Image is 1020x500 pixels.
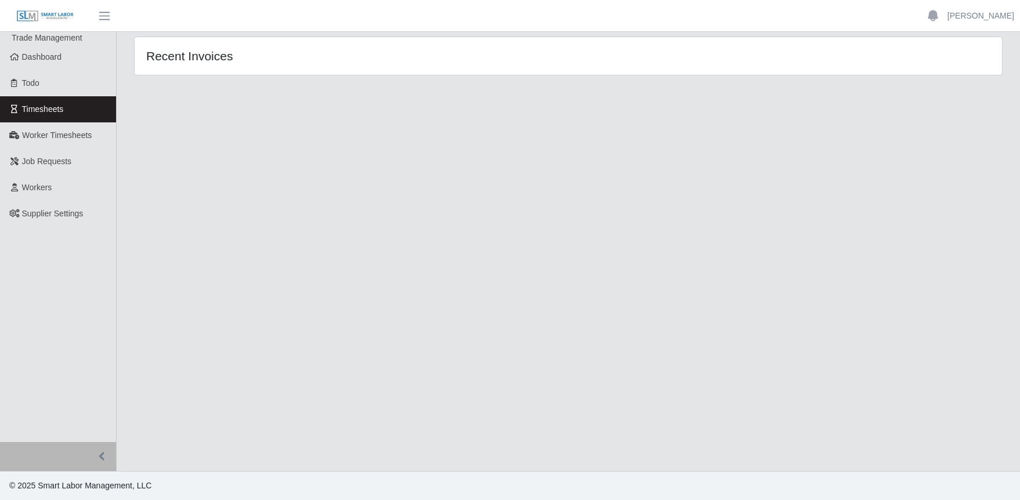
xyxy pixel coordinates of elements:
[22,183,52,192] span: Workers
[9,481,151,490] span: © 2025 Smart Labor Management, LLC
[16,10,74,23] img: SLM Logo
[22,104,64,114] span: Timesheets
[12,33,82,42] span: Trade Management
[22,52,62,61] span: Dashboard
[22,209,84,218] span: Supplier Settings
[22,78,39,88] span: Todo
[22,157,72,166] span: Job Requests
[22,131,92,140] span: Worker Timesheets
[947,10,1014,22] a: [PERSON_NAME]
[146,49,488,63] h4: Recent Invoices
